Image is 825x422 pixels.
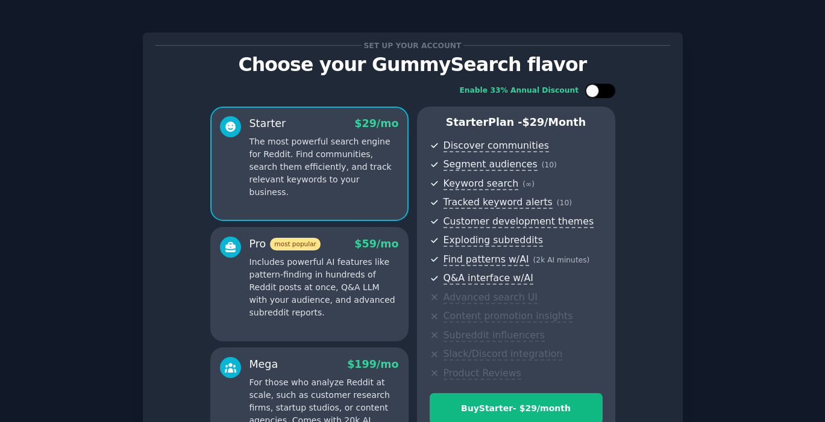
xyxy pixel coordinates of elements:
span: $ 29 /month [522,116,586,128]
span: ( 10 ) [557,199,572,207]
span: $ 29 /mo [354,117,398,129]
span: Tracked keyword alerts [444,196,553,209]
span: Discover communities [444,140,549,152]
div: Pro [249,237,321,252]
span: Product Reviews [444,367,521,380]
span: Content promotion insights [444,310,573,323]
div: Starter [249,116,286,131]
span: Set up your account [362,39,463,52]
span: Customer development themes [444,216,594,228]
span: Q&A interface w/AI [444,272,533,285]
div: Enable 33% Annual Discount [460,85,579,96]
span: Find patterns w/AI [444,253,529,266]
span: Exploding subreddits [444,234,543,247]
span: ( 2k AI minutes ) [533,256,590,264]
p: Includes powerful AI features like pattern-finding in hundreds of Reddit posts at once, Q&A LLM w... [249,256,399,319]
span: Advanced search UI [444,291,538,304]
span: Keyword search [444,178,519,190]
p: The most powerful search engine for Reddit. Find communities, search them efficiently, and track ... [249,135,399,199]
span: Slack/Discord integration [444,348,563,361]
span: most popular [270,238,321,250]
span: ( ∞ ) [522,180,535,188]
div: Mega [249,357,278,372]
span: $ 199 /mo [347,358,398,370]
span: ( 10 ) [542,161,557,169]
p: Choose your GummySearch flavor [155,54,670,75]
span: $ 59 /mo [354,238,398,250]
p: Starter Plan - [430,115,603,130]
div: Buy Starter - $ 29 /month [430,402,602,415]
span: Segment audiences [444,158,538,171]
span: Subreddit influencers [444,329,545,342]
